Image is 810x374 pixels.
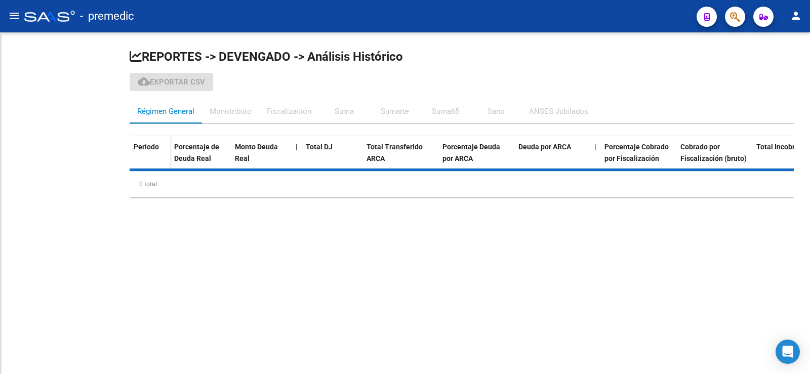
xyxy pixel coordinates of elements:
datatable-header-cell: Porcentaje Deuda por ARCA [438,136,514,179]
span: Monto Deuda Real [235,143,278,162]
span: Total DJ [306,143,333,151]
datatable-header-cell: Monto Deuda Real [231,136,292,179]
span: Período [134,143,159,151]
datatable-header-cell: Período [130,136,170,179]
div: Sano [488,106,505,117]
datatable-header-cell: | [590,136,600,179]
div: Suma65 [432,106,459,117]
span: | [296,143,298,151]
span: Total Transferido ARCA [367,143,423,162]
span: Porcentaje Deuda por ARCA [442,143,500,162]
span: Cobrado por Fiscalización (bruto) [680,143,747,162]
span: Porcentaje de Deuda Real [174,143,219,162]
h1: REPORTES -> DEVENGADO -> Análisis Histórico [130,49,794,65]
span: - premedic [80,5,134,27]
mat-icon: cloud_download [138,75,150,88]
datatable-header-cell: Porcentaje Cobrado por Fiscalización [600,136,676,179]
span: Total Incobrable [756,143,809,151]
datatable-header-cell: Total DJ [302,136,362,179]
datatable-header-cell: Total Transferido ARCA [362,136,438,179]
datatable-header-cell: Deuda por ARCA [514,136,590,179]
div: Suma [335,106,354,117]
span: Deuda por ARCA [518,143,571,151]
div: Fiscalización [267,106,311,117]
div: 0 total [130,172,794,197]
div: Open Intercom Messenger [776,340,800,364]
span: | [594,143,596,151]
mat-icon: person [790,10,802,22]
div: Sumarte [381,106,409,117]
datatable-header-cell: Cobrado por Fiscalización (bruto) [676,136,752,179]
span: Porcentaje Cobrado por Fiscalización [604,143,669,162]
div: Régimen General [137,106,194,117]
div: ANSES Jubilados [529,106,588,117]
datatable-header-cell: Porcentaje de Deuda Real [170,136,231,179]
button: Exportar CSV [130,73,213,91]
div: Monotributo [210,106,252,117]
mat-icon: menu [8,10,20,22]
span: Exportar CSV [138,77,205,87]
datatable-header-cell: | [292,136,302,179]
